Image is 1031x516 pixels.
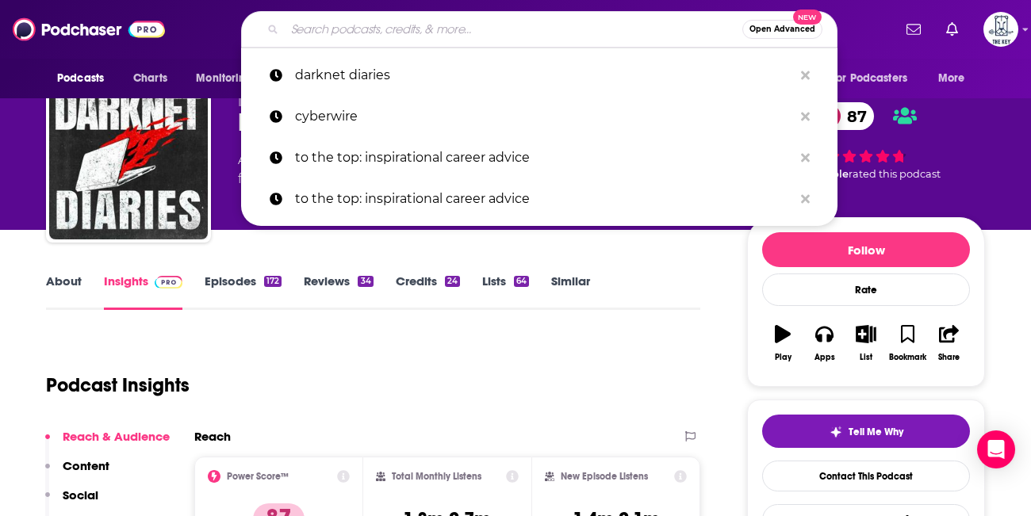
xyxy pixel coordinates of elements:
[793,10,822,25] span: New
[241,55,837,96] a: darknet diaries
[762,461,970,491] a: Contact This Podcast
[45,429,170,458] button: Reach & Audience
[241,96,837,137] a: cyberwire
[814,353,835,362] div: Apps
[185,63,273,94] button: open menu
[445,276,460,287] div: 24
[749,25,815,33] span: Open Advanced
[849,168,941,180] span: rated this podcast
[264,276,282,287] div: 172
[977,430,1015,468] div: Open Intercom Messenger
[205,273,282,310] a: Episodes172
[295,178,793,220] p: to the top: inspirational career advice
[514,276,529,287] div: 64
[238,151,620,189] div: A monthly podcast
[900,16,927,43] a: Show notifications dropdown
[927,63,985,94] button: open menu
[821,63,930,94] button: open menu
[747,92,985,190] div: 87 133 peoplerated this podcast
[889,353,926,362] div: Bookmark
[762,232,970,267] button: Follow
[845,315,887,372] button: List
[803,315,845,372] button: Apps
[860,353,872,362] div: List
[940,16,964,43] a: Show notifications dropdown
[45,458,109,487] button: Content
[815,102,875,130] a: 87
[238,170,620,189] span: featuring
[57,67,104,90] span: Podcasts
[196,67,252,90] span: Monitoring
[49,81,208,239] img: Darknet Diaries
[742,20,822,39] button: Open AdvancedNew
[561,471,648,482] h2: New Episode Listens
[482,273,529,310] a: Lists64
[831,102,875,130] span: 87
[63,429,170,444] p: Reach & Audience
[849,426,903,438] span: Tell Me Why
[241,11,837,48] div: Search podcasts, credits, & more...
[46,273,82,310] a: About
[63,458,109,473] p: Content
[295,96,793,137] p: cyberwire
[396,273,460,310] a: Credits24
[241,137,837,178] a: to the top: inspirational career advice
[241,178,837,220] a: to the top: inspirational career advice
[295,55,793,96] p: darknet diaries
[830,426,842,438] img: tell me why sparkle
[304,273,373,310] a: Reviews34
[938,67,965,90] span: More
[63,487,98,503] p: Social
[775,353,791,362] div: Play
[295,137,793,178] p: to the top: inspirational career advice
[929,315,970,372] button: Share
[13,14,165,44] img: Podchaser - Follow, Share and Rate Podcasts
[983,12,1018,47] button: Show profile menu
[983,12,1018,47] span: Logged in as TheKeyPR
[104,273,182,310] a: InsightsPodchaser Pro
[551,273,590,310] a: Similar
[155,276,182,289] img: Podchaser Pro
[123,63,177,94] a: Charts
[392,471,481,482] h2: Total Monthly Listens
[358,276,373,287] div: 34
[938,353,960,362] div: Share
[133,67,167,90] span: Charts
[46,373,190,397] h1: Podcast Insights
[285,17,742,42] input: Search podcasts, credits, & more...
[831,67,907,90] span: For Podcasters
[983,12,1018,47] img: User Profile
[887,315,928,372] button: Bookmark
[227,471,289,482] h2: Power Score™
[194,429,231,444] h2: Reach
[762,415,970,448] button: tell me why sparkleTell Me Why
[762,315,803,372] button: Play
[238,92,351,107] span: [PERSON_NAME]
[46,63,125,94] button: open menu
[762,273,970,306] div: Rate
